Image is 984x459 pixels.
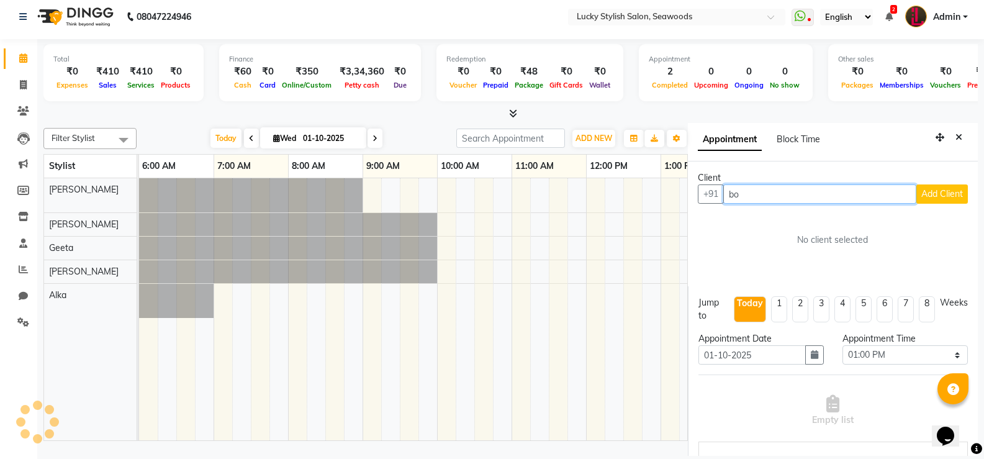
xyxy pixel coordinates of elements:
[649,54,803,65] div: Appointment
[512,81,546,89] span: Package
[124,65,158,79] div: ₹410
[698,332,824,345] div: Appointment Date
[932,409,972,447] iframe: chat widget
[698,129,762,151] span: Appointment
[927,81,964,89] span: Vouchers
[890,5,897,14] span: 2
[728,234,938,247] div: No client selected
[767,65,803,79] div: 0
[214,157,254,175] a: 7:00 AM
[53,65,91,79] div: ₹0
[49,184,119,195] span: [PERSON_NAME]
[229,65,256,79] div: ₹60
[940,296,968,309] div: Weeks
[256,65,279,79] div: ₹0
[777,134,820,145] span: Block Time
[576,134,612,143] span: ADD NEW
[335,65,389,79] div: ₹3,34,360
[446,54,613,65] div: Redemption
[691,81,731,89] span: Upcoming
[838,65,877,79] div: ₹0
[96,81,120,89] span: Sales
[813,296,829,322] li: 3
[723,184,916,204] input: Search by Name/Mobile/Email/Code
[877,65,927,79] div: ₹0
[480,65,512,79] div: ₹0
[855,296,872,322] li: 5
[933,11,960,24] span: Admin
[737,297,763,310] div: Today
[53,81,91,89] span: Expenses
[649,81,691,89] span: Completed
[698,171,968,184] div: Client
[229,54,411,65] div: Finance
[927,65,964,79] div: ₹0
[546,65,586,79] div: ₹0
[210,129,241,148] span: Today
[792,296,808,322] li: 2
[586,65,613,79] div: ₹0
[438,157,482,175] a: 10:00 AM
[877,296,893,322] li: 6
[731,81,767,89] span: Ongoing
[480,81,512,89] span: Prepaid
[587,157,631,175] a: 12:00 PM
[905,6,927,27] img: Admin
[842,332,968,345] div: Appointment Time
[885,11,893,22] a: 2
[919,296,935,322] li: 8
[49,219,119,230] span: [PERSON_NAME]
[91,65,124,79] div: ₹410
[446,81,480,89] span: Voucher
[838,81,877,89] span: Packages
[53,54,194,65] div: Total
[921,188,963,199] span: Add Client
[834,296,851,322] li: 4
[279,81,335,89] span: Online/Custom
[512,65,546,79] div: ₹48
[299,129,361,148] input: 2025-10-01
[731,65,767,79] div: 0
[771,296,787,322] li: 1
[586,81,613,89] span: Wallet
[124,81,158,89] span: Services
[390,81,410,89] span: Due
[767,81,803,89] span: No show
[698,296,729,322] div: Jump to
[916,184,968,204] button: Add Client
[289,157,328,175] a: 8:00 AM
[698,345,806,365] input: yyyy-mm-dd
[546,81,586,89] span: Gift Cards
[270,134,299,143] span: Wed
[49,160,75,171] span: Stylist
[341,81,382,89] span: Petty cash
[877,81,927,89] span: Memberships
[512,157,557,175] a: 11:00 AM
[950,128,968,147] button: Close
[661,157,700,175] a: 1:00 PM
[446,65,480,79] div: ₹0
[52,133,95,143] span: Filter Stylist
[49,266,119,277] span: [PERSON_NAME]
[649,65,691,79] div: 2
[158,81,194,89] span: Products
[363,157,403,175] a: 9:00 AM
[279,65,335,79] div: ₹350
[572,130,615,147] button: ADD NEW
[698,184,724,204] button: +91
[158,65,194,79] div: ₹0
[231,81,255,89] span: Cash
[256,81,279,89] span: Card
[49,289,66,301] span: Alka
[139,157,179,175] a: 6:00 AM
[691,65,731,79] div: 0
[389,65,411,79] div: ₹0
[456,129,565,148] input: Search Appointment
[812,395,854,427] span: Empty list
[898,296,914,322] li: 7
[49,242,73,253] span: Geeta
